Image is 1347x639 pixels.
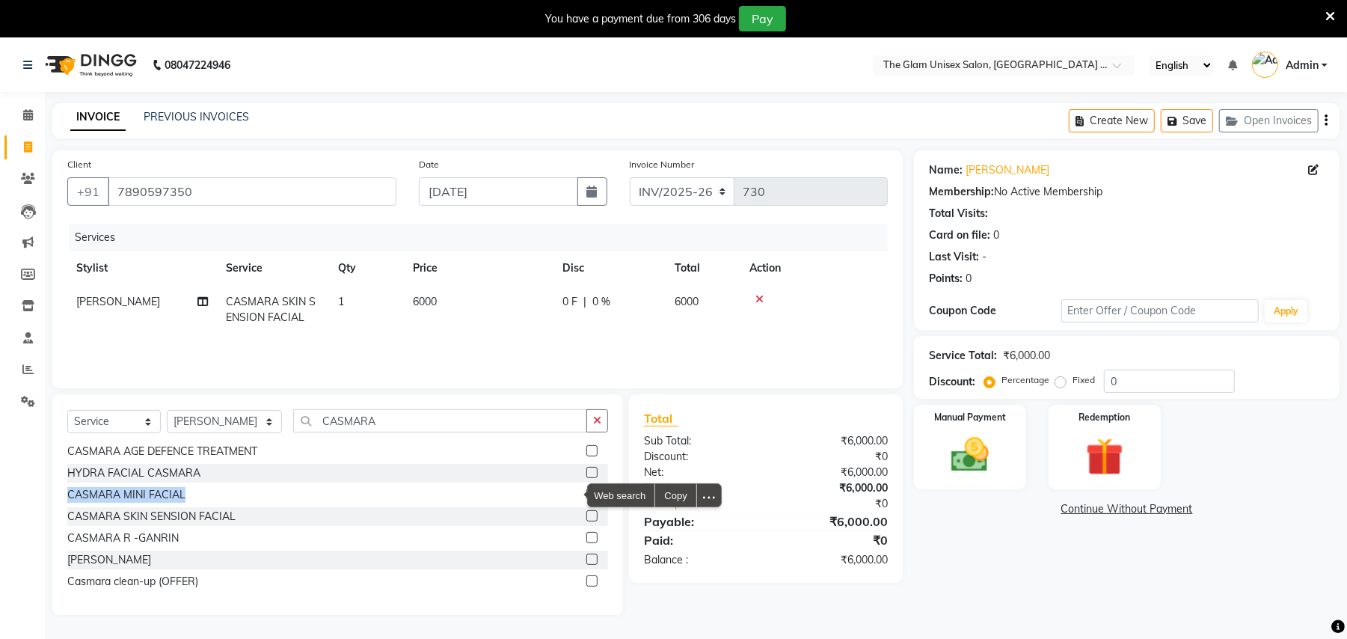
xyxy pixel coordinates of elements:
div: Discount: [929,374,975,390]
div: Coupon Code [929,303,1061,319]
img: logo [38,44,141,86]
th: Disc [553,251,666,285]
b: 08047224946 [165,44,230,86]
div: Payable: [633,513,766,531]
div: ₹0 [766,531,899,549]
div: Total Visits: [929,206,988,221]
div: - [982,249,987,265]
div: 0 [993,227,999,243]
div: ₹6,000.00 [766,433,899,449]
span: CASMARA SKIN SENSION FACIAL [226,295,316,324]
span: Total [644,411,678,426]
a: PREVIOUS INVOICES [144,110,249,123]
span: 0 F [562,294,577,310]
img: Admin [1252,52,1278,78]
label: Manual Payment [934,411,1006,424]
label: Date [419,158,439,171]
img: _gift.svg [1074,433,1135,480]
th: Total [666,251,740,285]
label: Invoice Number [630,158,695,171]
div: CASMARA SKIN SENSION FACIAL [67,509,236,525]
button: Pay [739,6,786,31]
input: Search or Scan [293,409,587,432]
th: Qty [329,251,404,285]
div: ₹0 [788,496,899,512]
div: CASMARA AGE DEFENCE TREATMENT [67,444,257,459]
div: Name: [929,162,963,178]
div: CASMARA MINI FACIAL [67,487,185,503]
button: Apply [1265,300,1307,322]
label: Client [67,158,91,171]
button: Open Invoices [1219,109,1319,132]
div: No Active Membership [929,184,1325,200]
label: Fixed [1073,373,1095,387]
div: Card on file: [929,227,990,243]
th: Service [217,251,329,285]
div: Paid: [633,531,766,549]
div: Total: [633,480,766,496]
div: Net: [633,465,766,480]
span: 6000 [413,295,437,308]
span: 6000 [675,295,699,308]
img: _cash.svg [939,433,1001,477]
div: CASMARA R -GANRIN [67,531,179,546]
a: Continue Without Payment [917,501,1337,517]
div: 0 [966,271,972,287]
a: INVOICE [70,104,126,131]
div: Services [69,224,899,251]
span: 0 % [592,294,610,310]
label: Percentage [1001,373,1049,387]
input: Search by Name/Mobile/Email/Code [108,177,396,206]
div: ₹6,000.00 [766,465,899,480]
div: ₹6,000.00 [766,552,899,568]
span: Admin [1286,58,1319,73]
div: Copy [655,484,696,507]
div: You have a payment due from 306 days [545,11,736,27]
span: 1 [338,295,344,308]
div: Balance : [633,552,766,568]
input: Enter Offer / Coupon Code [1061,299,1259,322]
div: HYDRA FACIAL CASMARA [67,465,200,481]
span: Web search [588,484,654,507]
div: ₹6,000.00 [766,513,899,531]
div: ₹0 [766,449,899,465]
label: Redemption [1078,411,1130,424]
div: Points: [929,271,963,287]
div: ₹6,000.00 [766,480,899,496]
th: Stylist [67,251,217,285]
div: Casmara clean-up (OFFER) [67,574,198,590]
div: ₹6,000.00 [1003,348,1050,364]
div: Sub Total: [633,433,766,449]
button: Create New [1069,109,1155,132]
div: [PERSON_NAME] [67,552,151,568]
button: +91 [67,177,109,206]
button: Save [1161,109,1213,132]
th: Price [404,251,553,285]
span: [PERSON_NAME] [76,295,160,308]
a: [PERSON_NAME] [966,162,1049,178]
div: Discount: [633,449,766,465]
th: Action [740,251,888,285]
div: Last Visit: [929,249,979,265]
div: Membership: [929,184,994,200]
div: Service Total: [929,348,997,364]
span: | [583,294,586,310]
